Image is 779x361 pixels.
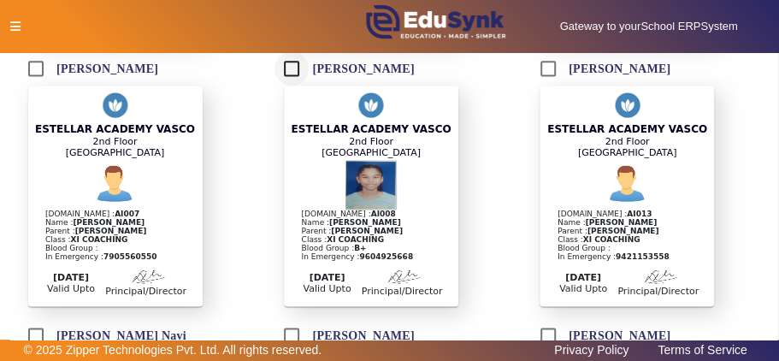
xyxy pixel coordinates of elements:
b: XI COACHING [583,235,640,244]
b: 9421153558 [616,252,670,261]
img: 8ZI2TQAAAAZJREFUAwDx54mi9ow9TwAAAABJRU5ErkJggg== [356,86,386,124]
img: Profile [89,158,140,210]
span: Blood Group : [558,244,611,252]
div: [DOMAIN_NAME] : Name : In Emergency : [44,210,195,261]
label: [PERSON_NAME] [565,328,670,343]
b: XI COACHING [71,235,128,244]
div: Principal/Director [362,286,443,297]
b: B+ [354,244,366,252]
span: Blood Group : [45,244,98,252]
label: [PERSON_NAME] Navi [53,328,186,343]
span: ESTELLAR ACADEMY VASCO [291,123,451,135]
span: Parent : [45,227,146,235]
div: Valid Upto [292,283,362,294]
div: 2nd Floor [GEOGRAPHIC_DATA] [547,136,707,158]
div: Principal/Director [105,286,186,297]
label: [PERSON_NAME] [53,62,158,76]
b: [DATE] [310,272,345,283]
span: Class : [45,235,127,244]
img: 8ZI2TQAAAAZJREFUAwDx54mi9ow9TwAAAABJRU5ErkJggg== [612,86,642,124]
h5: Gateway to your System [528,20,770,33]
b: AI007 [115,210,139,218]
label: [PERSON_NAME] [565,62,670,76]
span: Class : [301,235,383,244]
span: Parent : [558,227,658,235]
b: [PERSON_NAME] [75,227,147,235]
span: ESTELLAR ACADEMY VASCO [547,123,707,135]
b: [PERSON_NAME] [73,218,145,227]
span: Class : [558,235,640,244]
b: [PERSON_NAME] [587,227,659,235]
a: Terms of Service [649,339,755,361]
label: [PERSON_NAME] [309,328,414,343]
div: 2nd Floor [GEOGRAPHIC_DATA] [291,136,451,158]
p: © 2025 Zipper Technologies Pvt. Ltd. All rights reserved. [24,341,322,359]
b: AI013 [627,210,652,218]
b: 9604925668 [359,252,413,261]
img: Student Profile [345,158,397,210]
b: XI COACHING [327,235,384,244]
b: AI008 [371,210,396,218]
span: Parent : [301,227,402,235]
img: 8ZI2TQAAAAZJREFUAwDx54mi9ow9TwAAAABJRU5ErkJggg== [100,86,130,124]
img: Profile [601,158,652,210]
span: School ERP [640,20,700,33]
b: [DATE] [53,272,89,283]
b: [PERSON_NAME] [329,218,401,227]
div: Valid Upto [548,283,618,294]
div: 2nd Floor [GEOGRAPHIC_DATA] [35,136,195,158]
div: Principal/Director [617,286,699,297]
b: [PERSON_NAME] [585,218,657,227]
div: [DOMAIN_NAME] : Name : In Emergency : [556,210,707,261]
div: Valid Upto [36,283,106,294]
b: [DATE] [565,272,601,283]
b: [PERSON_NAME] [331,227,403,235]
b: 7905560550 [103,252,157,261]
span: Blood Group : [301,244,366,252]
a: Privacy Policy [546,339,637,361]
span: ESTELLAR ACADEMY VASCO [35,123,195,135]
label: [PERSON_NAME] [309,62,414,76]
div: [DOMAIN_NAME] : Name : In Emergency : [299,210,451,261]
